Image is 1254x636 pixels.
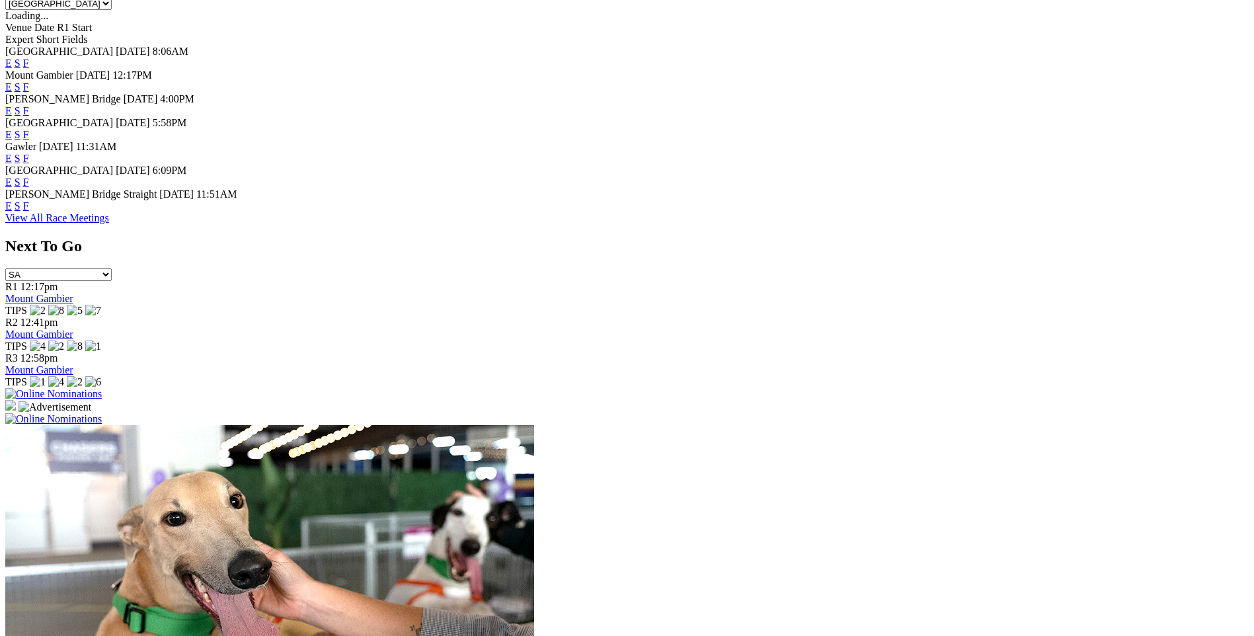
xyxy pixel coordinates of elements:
img: 1 [85,340,101,352]
a: F [23,153,29,164]
a: S [15,81,20,93]
span: 12:17PM [112,69,152,81]
img: Online Nominations [5,413,102,425]
a: F [23,81,29,93]
a: F [23,129,29,140]
span: [DATE] [39,141,73,152]
span: [PERSON_NAME] Bridge [5,93,121,104]
a: F [23,177,29,188]
a: E [5,105,12,116]
span: R2 [5,317,18,328]
a: E [5,177,12,188]
span: TIPS [5,305,27,316]
img: 2 [48,340,64,352]
span: 12:58pm [20,352,58,364]
span: TIPS [5,376,27,387]
img: 15187_Greyhounds_GreysPlayCentral_Resize_SA_WebsiteBanner_300x115_2025.jpg [5,400,16,411]
a: S [15,105,20,116]
a: E [5,153,12,164]
a: S [15,129,20,140]
img: Advertisement [19,401,91,413]
span: [PERSON_NAME] Bridge Straight [5,188,157,200]
a: S [15,58,20,69]
img: 8 [67,340,83,352]
span: 11:31AM [76,141,117,152]
span: R1 Start [57,22,92,33]
span: 6:09PM [153,165,187,176]
a: S [15,200,20,212]
span: 11:51AM [196,188,237,200]
a: F [23,58,29,69]
span: [DATE] [159,188,194,200]
span: TIPS [5,340,27,352]
span: 12:17pm [20,281,58,292]
span: Venue [5,22,32,33]
img: 2 [30,305,46,317]
span: [GEOGRAPHIC_DATA] [5,46,113,57]
span: Expert [5,34,34,45]
a: E [5,81,12,93]
a: E [5,58,12,69]
span: 4:00PM [160,93,194,104]
a: Mount Gambier [5,293,73,304]
img: 6 [85,376,101,388]
span: 5:58PM [153,117,187,128]
span: [GEOGRAPHIC_DATA] [5,117,113,128]
span: Date [34,22,54,33]
h2: Next To Go [5,237,1249,255]
span: R3 [5,352,18,364]
span: R1 [5,281,18,292]
img: 7 [85,305,101,317]
span: 12:41pm [20,317,58,328]
span: [DATE] [124,93,158,104]
span: 8:06AM [153,46,188,57]
span: Mount Gambier [5,69,73,81]
a: Mount Gambier [5,329,73,340]
span: [GEOGRAPHIC_DATA] [5,165,113,176]
img: 5 [67,305,83,317]
img: 1 [30,376,46,388]
span: [DATE] [116,117,150,128]
a: View All Race Meetings [5,212,109,223]
img: 4 [48,376,64,388]
a: E [5,200,12,212]
span: Gawler [5,141,36,152]
span: Loading... [5,10,48,21]
a: F [23,200,29,212]
a: F [23,105,29,116]
a: E [5,129,12,140]
img: 2 [67,376,83,388]
span: Fields [61,34,87,45]
a: S [15,177,20,188]
span: Short [36,34,59,45]
img: 4 [30,340,46,352]
img: Online Nominations [5,388,102,400]
a: Mount Gambier [5,364,73,376]
span: [DATE] [116,46,150,57]
span: [DATE] [116,165,150,176]
img: 8 [48,305,64,317]
a: S [15,153,20,164]
span: [DATE] [76,69,110,81]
